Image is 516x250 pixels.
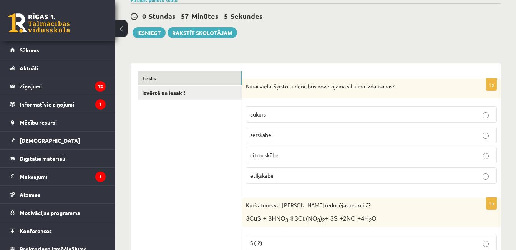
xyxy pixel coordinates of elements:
[483,241,489,247] input: S (-2)
[290,215,295,222] span: ®
[486,197,497,210] p: 1p
[483,133,489,139] input: sērskābe
[10,168,106,185] a: Maksājumi1
[285,217,288,223] span: 3
[250,152,279,158] span: citronskābe
[10,59,106,77] a: Aktuāli
[10,77,106,95] a: Ziņojumi12
[95,172,106,182] i: 1
[10,204,106,222] a: Motivācijas programma
[20,227,52,234] span: Konferences
[246,83,458,90] p: Kurai vielai šķīstot ūdenī, būs novērojama siltuma izdalīšanās?
[20,95,106,113] legend: Informatīvie ziņojumi
[224,12,228,20] span: 5
[20,119,57,126] span: Mācību resursi
[149,12,176,20] span: Stundas
[246,202,458,209] p: Kurš atoms vai [PERSON_NAME] reducējas reakcijā?
[20,191,40,198] span: Atzīmes
[181,12,189,20] span: 57
[20,47,39,53] span: Sākums
[10,150,106,167] a: Digitālie materiāli
[138,71,242,85] a: Tests
[250,131,271,138] span: sērskābe
[322,217,325,223] span: 2
[246,215,377,222] span: 3CuS + 8HNO 3Cu(NO ) + 3S +2NO +4H O
[10,95,106,113] a: Informatīvie ziņojumi1
[133,27,166,38] button: Iesniegt
[20,155,65,162] span: Digitālie materiāli
[8,13,70,33] a: Rīgas 1. Tālmācības vidusskola
[20,209,80,216] span: Motivācijas programma
[10,222,106,240] a: Konferences
[486,78,497,91] p: 1p
[20,65,38,72] span: Aktuāli
[250,172,274,179] span: etiķskābe
[483,173,489,180] input: etiķskābe
[483,112,489,118] input: cukurs
[95,99,106,110] i: 1
[10,186,106,203] a: Atzīmes
[10,132,106,149] a: [DEMOGRAPHIC_DATA]
[191,12,219,20] span: Minūtes
[142,12,146,20] span: 0
[10,113,106,131] a: Mācību resursi
[95,81,106,92] i: 12
[20,77,106,95] legend: Ziņojumi
[138,86,242,100] a: Izvērtē un iesaki!
[483,153,489,159] input: citronskābe
[231,12,263,20] span: Sekundes
[250,111,266,118] span: cukurs
[20,137,80,144] span: [DEMOGRAPHIC_DATA]
[10,41,106,59] a: Sākums
[20,168,106,185] legend: Maksājumi
[317,217,320,223] span: 3
[369,217,372,223] span: 2
[250,239,262,246] span: S (-2)
[168,27,237,38] a: Rakstīt skolotājam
